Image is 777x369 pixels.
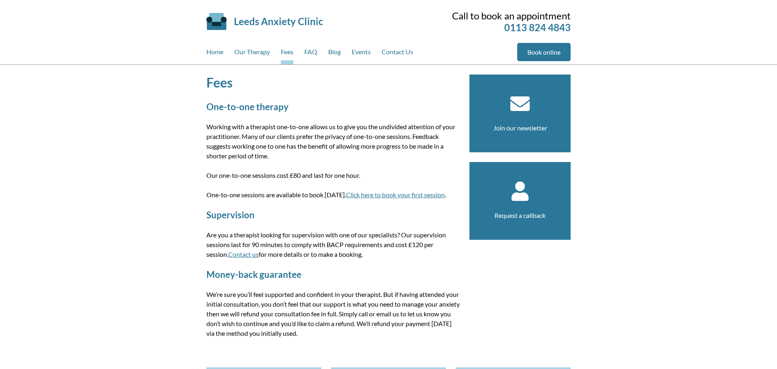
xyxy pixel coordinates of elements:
[328,43,341,64] a: Blog
[228,250,259,258] a: Contact us
[493,124,547,132] a: Join our newsletter
[206,43,223,64] a: Home
[281,43,293,64] a: Fees
[206,290,460,338] p: We’re sure you’ll feel supported and confident in your therapist. But if having attended your ini...
[234,15,323,27] a: Leeds Anxiety Clinic
[346,191,445,198] a: Click here to book your first session
[382,43,413,64] a: Contact Us
[206,101,460,112] h2: One-to-one therapy
[495,211,546,219] a: Request a callback
[504,21,571,33] a: 0113 824 4843
[206,209,460,220] h2: Supervision
[206,269,460,280] h2: Money-back guarantee
[234,43,270,64] a: Our Therapy
[304,43,317,64] a: FAQ
[352,43,371,64] a: Events
[206,190,460,200] p: One-to-one sessions are available to book [DATE]. .
[517,43,571,61] a: Book online
[206,171,460,180] p: Our one-to-one sessions cost £80 and last for one hour.
[206,122,460,161] p: Working with a therapist one-to-one allows us to give you the undivided attention of your practit...
[206,75,460,90] h1: Fees
[206,230,460,259] p: Are you a therapist looking for supervision with one of our specialists? Our supervision sessions...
